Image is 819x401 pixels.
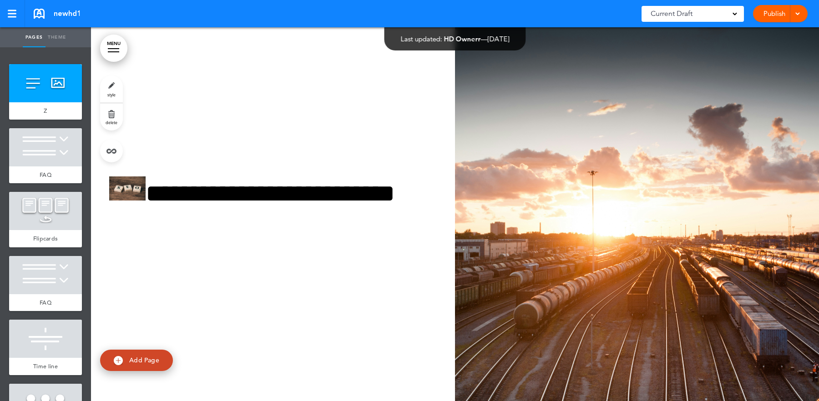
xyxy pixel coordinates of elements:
[44,107,47,115] span: Z
[100,35,127,62] a: MENU
[106,120,117,125] span: delete
[40,299,51,306] span: FAQ
[401,35,442,43] span: Last updated:
[9,358,82,375] a: Time line
[9,230,82,247] a: Flipcards
[9,294,82,311] a: FAQ
[54,9,81,19] span: newhd1
[33,235,58,242] span: Flipcards
[100,103,123,130] a: delete
[100,350,173,371] a: Add Page
[107,92,116,97] span: style
[33,362,58,370] span: Time line
[129,356,159,364] span: Add Page
[114,356,123,365] img: add.svg
[401,35,510,42] div: —
[651,7,693,20] span: Current Draft
[444,35,481,43] span: HD Ownerr
[455,27,819,401] img: photo-1434871619871-1f315a50efba
[9,102,82,120] a: Z
[109,176,146,200] img: pexels-photo-270637.jpeg
[488,35,510,43] span: [DATE]
[45,27,68,47] a: Theme
[23,27,45,47] a: Pages
[760,5,789,22] a: Publish
[100,75,123,103] a: style
[40,171,51,179] span: FAQ
[9,166,82,184] a: FAQ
